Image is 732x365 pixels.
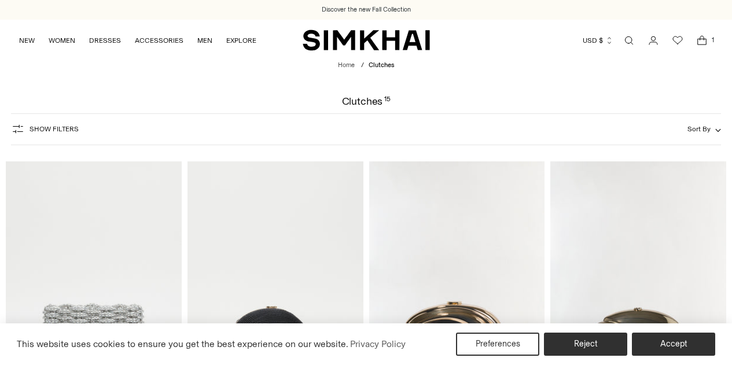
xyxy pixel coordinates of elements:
[687,123,721,135] button: Sort By
[226,28,256,53] a: EXPLORE
[583,28,613,53] button: USD $
[11,120,79,138] button: Show Filters
[384,96,391,106] div: 15
[666,29,689,52] a: Wishlist
[338,61,355,69] a: Home
[135,28,183,53] a: ACCESSORIES
[89,28,121,53] a: DRESSES
[19,28,35,53] a: NEW
[687,125,711,133] span: Sort By
[348,335,407,353] a: Privacy Policy (opens in a new tab)
[17,338,348,349] span: This website uses cookies to ensure you get the best experience on our website.
[369,61,394,69] span: Clutches
[30,125,79,133] span: Show Filters
[456,333,539,356] button: Preferences
[303,29,430,51] a: SIMKHAI
[642,29,665,52] a: Go to the account page
[544,333,627,356] button: Reject
[617,29,641,52] a: Open search modal
[361,61,364,71] div: /
[338,61,394,71] nav: breadcrumbs
[342,96,391,106] h1: Clutches
[708,35,718,45] span: 1
[197,28,212,53] a: MEN
[49,28,75,53] a: WOMEN
[632,333,715,356] button: Accept
[322,5,411,14] a: Discover the new Fall Collection
[690,29,713,52] a: Open cart modal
